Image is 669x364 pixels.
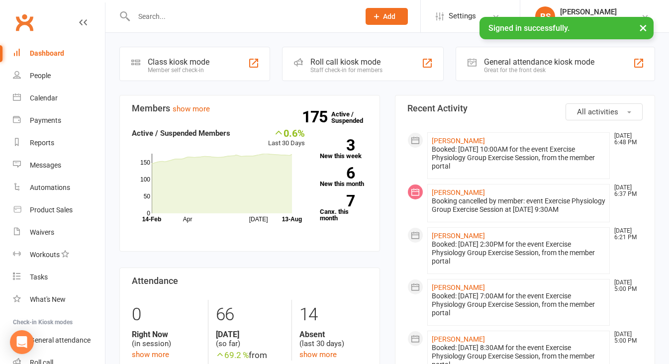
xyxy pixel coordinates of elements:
div: Tasks [30,273,48,281]
div: Automations [30,183,70,191]
a: [PERSON_NAME] [432,137,485,145]
div: Workouts [30,251,60,259]
div: Dashboard [30,49,64,57]
div: 0 [132,300,200,330]
div: Class kiosk mode [148,57,209,67]
a: Dashboard [13,42,105,65]
div: Calendar [30,94,58,102]
span: Add [383,12,395,20]
time: [DATE] 6:21 PM [609,228,642,241]
div: Open Intercom Messenger [10,330,34,354]
a: General attendance kiosk mode [13,329,105,352]
a: 175Active / Suspended [331,103,375,131]
div: 66 [216,300,284,330]
div: Roll call kiosk mode [310,57,382,67]
a: Waivers [13,221,105,244]
div: Member self check-in [148,67,209,74]
span: Settings [449,5,476,27]
strong: Absent [299,330,368,339]
strong: Active / Suspended Members [132,129,230,138]
div: 14 [299,300,368,330]
button: × [634,17,652,38]
span: All activities [577,107,618,116]
time: [DATE] 5:00 PM [609,331,642,344]
div: Messages [30,161,61,169]
strong: 6 [320,166,355,181]
strong: 7 [320,193,355,208]
a: Calendar [13,87,105,109]
div: BS [535,6,555,26]
a: [PERSON_NAME] [432,188,485,196]
div: Booking cancelled by member: event Exercise Physiology Group Exercise Session at [DATE] 9:30AM [432,197,606,214]
a: People [13,65,105,87]
a: [PERSON_NAME] [432,335,485,343]
time: [DATE] 5:00 PM [609,279,642,292]
span: Signed in successfully. [488,23,570,33]
time: [DATE] 6:37 PM [609,184,642,197]
div: Product Sales [30,206,73,214]
a: Workouts [13,244,105,266]
div: People [30,72,51,80]
a: show more [299,350,337,359]
a: Reports [13,132,105,154]
time: [DATE] 6:48 PM [609,133,642,146]
a: [PERSON_NAME] [432,232,485,240]
a: [PERSON_NAME] [432,283,485,291]
button: Add [366,8,408,25]
a: show more [132,350,169,359]
a: Tasks [13,266,105,288]
div: (so far) [216,330,284,349]
a: Messages [13,154,105,177]
div: Last 30 Days [268,127,305,149]
div: 0.6% [268,127,305,138]
a: show more [173,104,210,113]
input: Search... [131,9,353,23]
strong: 3 [320,138,355,153]
strong: 175 [302,109,331,124]
a: Clubworx [12,10,37,35]
a: What's New [13,288,105,311]
a: Product Sales [13,199,105,221]
div: Booked: [DATE] 10:00AM for the event Exercise Physiology Group Exercise Session, from the member ... [432,145,606,171]
a: 7Canx. this month [320,195,368,221]
div: Great for the front desk [484,67,594,74]
div: (last 30 days) [299,330,368,349]
div: Waivers [30,228,54,236]
a: 3New this week [320,139,368,159]
a: 6New this month [320,167,368,187]
span: 69.2 % [216,350,249,360]
a: Automations [13,177,105,199]
strong: Right Now [132,330,200,339]
h3: Attendance [132,276,368,286]
div: Booked: [DATE] 7:00AM for the event Exercise Physiology Group Exercise Session, from the member p... [432,292,606,317]
div: General attendance kiosk mode [484,57,594,67]
div: Payments [30,116,61,124]
div: Booked: [DATE] 2:30PM for the event Exercise Physiology Group Exercise Session, from the member p... [432,240,606,266]
div: (in session) [132,330,200,349]
div: [PERSON_NAME] [560,7,623,16]
div: General attendance [30,336,91,344]
div: Staying Active Bondi [560,16,623,25]
div: Reports [30,139,54,147]
h3: Members [132,103,368,113]
h3: Recent Activity [407,103,643,113]
button: All activities [566,103,643,120]
div: What's New [30,295,66,303]
div: Staff check-in for members [310,67,382,74]
a: Payments [13,109,105,132]
strong: [DATE] [216,330,284,339]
